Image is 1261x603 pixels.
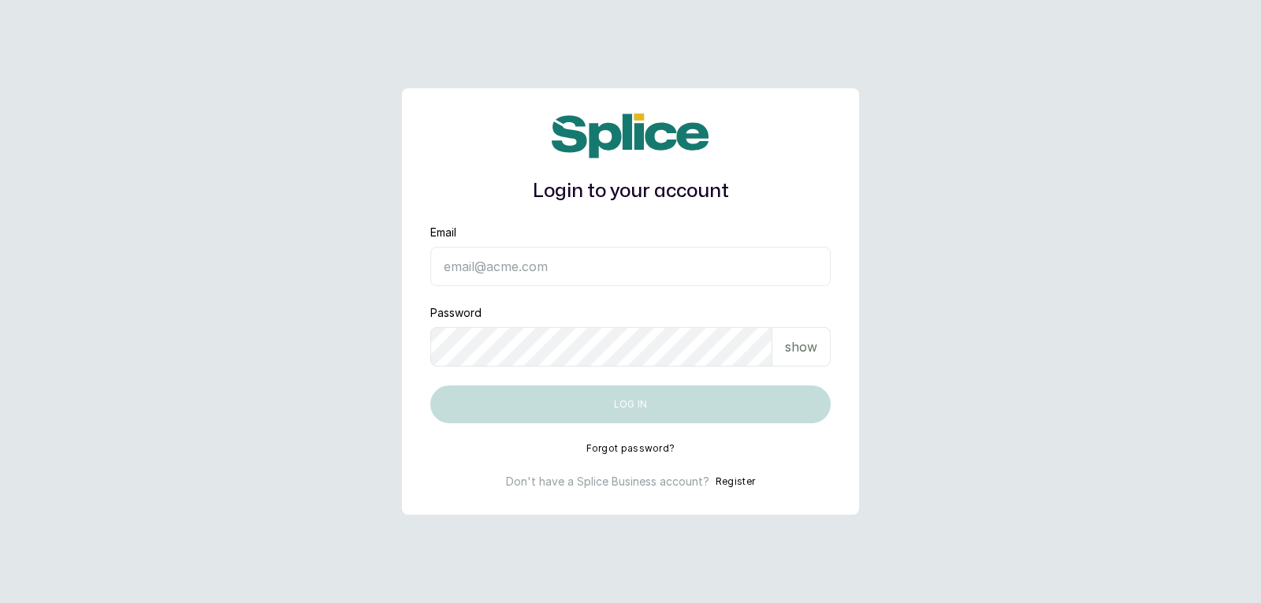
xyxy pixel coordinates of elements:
[430,177,831,206] h1: Login to your account
[785,337,817,356] p: show
[506,474,709,489] p: Don't have a Splice Business account?
[430,225,456,240] label: Email
[430,305,482,321] label: Password
[586,442,675,455] button: Forgot password?
[716,474,755,489] button: Register
[430,247,831,286] input: email@acme.com
[430,385,831,423] button: Log in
